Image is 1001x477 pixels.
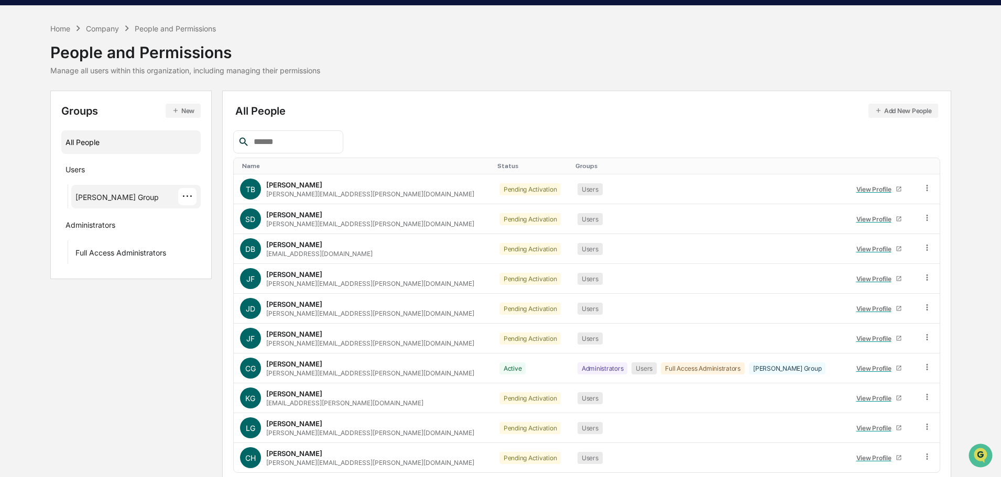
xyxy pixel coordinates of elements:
[856,335,896,342] div: View Profile
[266,429,474,437] div: [PERSON_NAME][EMAIL_ADDRESS][PERSON_NAME][DOMAIN_NAME]
[856,305,896,313] div: View Profile
[578,452,603,464] div: Users
[266,270,322,279] div: [PERSON_NAME]
[235,104,938,118] div: All People
[86,24,119,33] div: Company
[266,181,322,189] div: [PERSON_NAME]
[575,162,841,170] div: Toggle SortBy
[266,190,474,198] div: [PERSON_NAME][EMAIL_ADDRESS][PERSON_NAME][DOMAIN_NAME]
[266,459,474,467] div: [PERSON_NAME][EMAIL_ADDRESS][PERSON_NAME][DOMAIN_NAME]
[578,303,603,315] div: Users
[497,162,567,170] div: Toggle SortBy
[36,80,172,91] div: Start new chat
[578,183,603,195] div: Users
[66,134,197,151] div: All People
[852,181,906,197] a: View Profile
[10,22,191,39] p: How can we help?
[178,188,197,205] div: ···
[632,362,657,374] div: Users
[499,362,526,374] div: Active
[499,303,561,315] div: Pending Activation
[850,162,912,170] div: Toggle SortBy
[967,442,996,471] iframe: Open customer support
[66,165,85,178] div: Users
[266,220,474,228] div: [PERSON_NAME][EMAIL_ADDRESS][PERSON_NAME][DOMAIN_NAME]
[578,362,628,374] div: Administrators
[852,390,906,406] a: View Profile
[856,364,896,372] div: View Profile
[856,215,896,223] div: View Profile
[266,399,423,407] div: [EMAIL_ADDRESS][PERSON_NAME][DOMAIN_NAME]
[246,424,255,432] span: LG
[245,453,256,462] span: CH
[135,24,216,33] div: People and Permissions
[74,177,127,185] a: Powered byPylon
[266,210,322,219] div: [PERSON_NAME]
[72,128,134,147] a: 🗄️Attestations
[499,243,561,255] div: Pending Activation
[178,83,191,96] button: Start new chat
[856,275,896,283] div: View Profile
[266,330,322,338] div: [PERSON_NAME]
[266,390,322,398] div: [PERSON_NAME]
[266,280,474,287] div: [PERSON_NAME][EMAIL_ADDRESS][PERSON_NAME][DOMAIN_NAME]
[578,422,603,434] div: Users
[852,420,906,436] a: View Profile
[266,300,322,308] div: [PERSON_NAME]
[246,334,255,343] span: JF
[578,243,603,255] div: Users
[36,91,133,99] div: We're available if you need us!
[21,132,68,142] span: Preclearance
[245,245,255,253] span: DB
[10,153,19,161] div: 🔎
[61,104,201,118] div: Groups
[856,185,896,193] div: View Profile
[104,178,127,185] span: Pylon
[856,245,896,253] div: View Profile
[499,273,561,285] div: Pending Activation
[75,248,166,261] div: Full Access Administrators
[50,24,70,33] div: Home
[266,339,474,347] div: [PERSON_NAME][EMAIL_ADDRESS][PERSON_NAME][DOMAIN_NAME]
[86,132,130,142] span: Attestations
[10,133,19,141] div: 🖐️
[242,162,489,170] div: Toggle SortBy
[27,48,173,59] input: Clear
[246,185,255,194] span: TB
[21,152,66,162] span: Data Lookup
[266,369,474,377] div: [PERSON_NAME][EMAIL_ADDRESS][PERSON_NAME][DOMAIN_NAME]
[499,452,561,464] div: Pending Activation
[499,183,561,195] div: Pending Activation
[50,66,320,75] div: Manage all users within this organization, including managing their permissions
[266,419,322,428] div: [PERSON_NAME]
[266,240,322,249] div: [PERSON_NAME]
[245,394,255,403] span: KG
[266,309,474,317] div: [PERSON_NAME][EMAIL_ADDRESS][PERSON_NAME][DOMAIN_NAME]
[499,213,561,225] div: Pending Activation
[856,454,896,462] div: View Profile
[578,332,603,345] div: Users
[852,301,906,317] a: View Profile
[10,80,29,99] img: 1746055101610-c473b297-6a78-478c-a979-82029cc54cd1
[749,362,825,374] div: [PERSON_NAME] Group
[266,250,373,258] div: [EMAIL_ADDRESS][DOMAIN_NAME]
[246,274,255,283] span: JF
[852,360,906,376] a: View Profile
[852,330,906,347] a: View Profile
[166,104,201,118] button: New
[856,394,896,402] div: View Profile
[852,211,906,227] a: View Profile
[6,148,70,167] a: 🔎Data Lookup
[578,392,603,404] div: Users
[266,360,322,368] div: [PERSON_NAME]
[924,162,935,170] div: Toggle SortBy
[266,449,322,458] div: [PERSON_NAME]
[499,392,561,404] div: Pending Activation
[499,422,561,434] div: Pending Activation
[66,220,115,233] div: Administrators
[852,450,906,466] a: View Profile
[661,362,745,374] div: Full Access Administrators
[6,128,72,147] a: 🖐️Preclearance
[75,193,159,205] div: [PERSON_NAME] Group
